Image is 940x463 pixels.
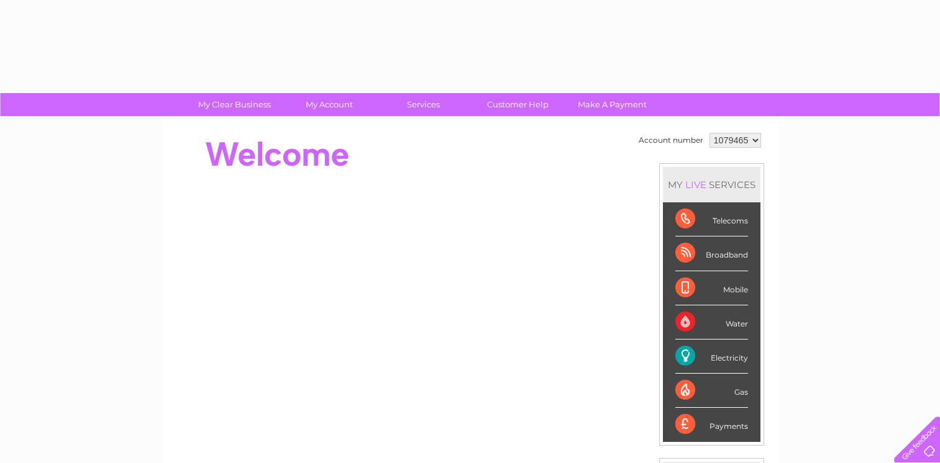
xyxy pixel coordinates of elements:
div: Gas [675,374,748,408]
div: Telecoms [675,202,748,236]
a: Make A Payment [561,93,664,116]
div: Water [675,305,748,339]
div: MY SERVICES [663,167,760,202]
a: My Account [278,93,380,116]
div: Payments [675,408,748,441]
td: Account number [636,130,706,151]
div: Electricity [675,339,748,374]
a: Services [372,93,475,116]
div: Mobile [675,271,748,305]
div: Broadband [675,236,748,271]
a: My Clear Business [183,93,286,116]
a: Customer Help [467,93,569,116]
div: LIVE [683,179,709,191]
